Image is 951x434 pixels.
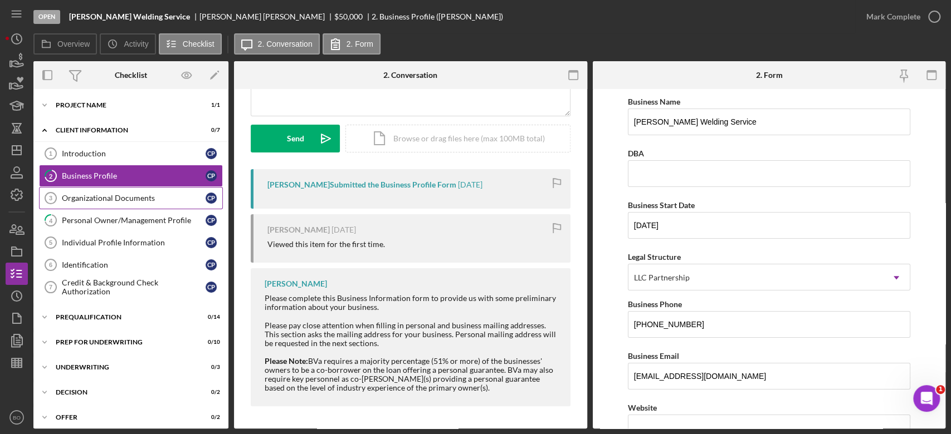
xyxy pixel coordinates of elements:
label: 2. Form [347,40,373,48]
div: [PERSON_NAME] [267,225,330,234]
span: 1 [936,385,945,394]
a: 4Personal Owner/Management ProfileCP [39,209,223,231]
div: 0 / 7 [200,127,220,134]
div: Please pay close attention when filling in personal and business mailing addresses. This section ... [265,321,559,348]
label: 2. Conversation [258,40,313,48]
div: Individual Profile Information [62,238,206,247]
div: Please complete this Business Information form to provide us with some preliminary information ab... [265,294,559,312]
div: Client Information [56,127,192,134]
label: Business Start Date [628,200,695,210]
div: Personal Owner/Management Profile [62,216,206,225]
button: Activity [100,33,155,55]
label: DBA [628,149,644,158]
div: C P [206,215,217,226]
button: Checklist [159,33,222,55]
div: Project Name [56,102,192,108]
tspan: 5 [49,239,52,246]
a: 5Individual Profile InformationCP [39,231,223,254]
label: Website [628,403,657,412]
time: 2025-06-11 22:00 [458,180,482,189]
iframe: Intercom live chat [913,385,940,412]
div: 0 / 2 [200,389,220,396]
div: C P [206,170,217,181]
a: 7Credit & Background Check AuthorizationCP [39,276,223,298]
div: Viewed this item for the first time. [267,240,385,249]
text: BO [13,415,21,421]
div: BVa requires a majority percentage (51% or more) of the businesses' owners to be a co-borrower on... [265,357,559,392]
strong: Please Note: [265,356,308,366]
div: 0 / 3 [200,364,220,371]
tspan: 7 [49,284,52,290]
button: BO [6,406,28,428]
div: Send [287,125,304,152]
time: 2025-06-11 21:57 [331,225,356,234]
label: Overview [57,40,90,48]
div: 0 / 10 [200,339,220,346]
button: Overview [33,33,97,55]
div: 0 / 14 [200,314,220,320]
div: 1 / 1 [200,102,220,108]
label: Business Phone [628,299,682,309]
span: $50,000 [334,12,363,21]
a: 2Business ProfileCP [39,165,223,187]
div: 2. Conversation [383,71,437,80]
b: [PERSON_NAME] Welding Service [69,12,190,21]
div: Underwriting [56,364,192,371]
div: Open [33,10,60,24]
div: C P [206,237,217,248]
div: Credit & Background Check Authorization [62,278,206,296]
label: Checklist [183,40,214,48]
button: Mark Complete [855,6,945,28]
tspan: 6 [49,262,52,268]
div: Prep for Underwriting [56,339,192,346]
div: Introduction [62,149,206,158]
div: 2. Business Profile ([PERSON_NAME]) [372,12,503,21]
a: 1IntroductionCP [39,142,223,165]
button: 2. Form [323,33,381,55]
div: Identification [62,260,206,269]
tspan: 3 [49,195,52,201]
div: LLC Partnership [634,273,690,282]
div: 0 / 2 [200,414,220,421]
div: C P [206,148,217,159]
label: Business Name [628,97,680,106]
div: Offer [56,414,192,421]
a: 3Organizational DocumentsCP [39,187,223,209]
a: 6IdentificationCP [39,254,223,276]
tspan: 2 [49,172,52,179]
div: Business Profile [62,171,206,180]
tspan: 4 [49,216,53,224]
div: C P [206,193,217,204]
div: [PERSON_NAME] [265,279,327,288]
div: Organizational Documents [62,194,206,203]
div: 2. Form [755,71,782,80]
div: Checklist [115,71,147,80]
div: Decision [56,389,192,396]
div: [PERSON_NAME] [PERSON_NAME] [199,12,334,21]
div: C P [206,259,217,270]
div: Mark Complete [866,6,920,28]
button: Send [251,125,340,152]
div: C P [206,282,217,293]
div: [PERSON_NAME] Submitted the Business Profile Form [267,180,456,189]
label: Activity [124,40,148,48]
div: Prequalification [56,314,192,320]
label: Business Email [628,351,679,361]
tspan: 1 [49,150,52,157]
button: 2. Conversation [234,33,320,55]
